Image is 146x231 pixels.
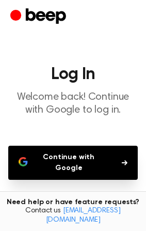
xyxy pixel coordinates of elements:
button: Continue with Google [8,146,138,180]
a: Beep [10,7,69,27]
p: Welcome back! Continue with Google to log in. [8,91,138,117]
span: Contact us [6,207,140,225]
a: [EMAIL_ADDRESS][DOMAIN_NAME] [46,207,121,224]
h1: Log In [8,66,138,83]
